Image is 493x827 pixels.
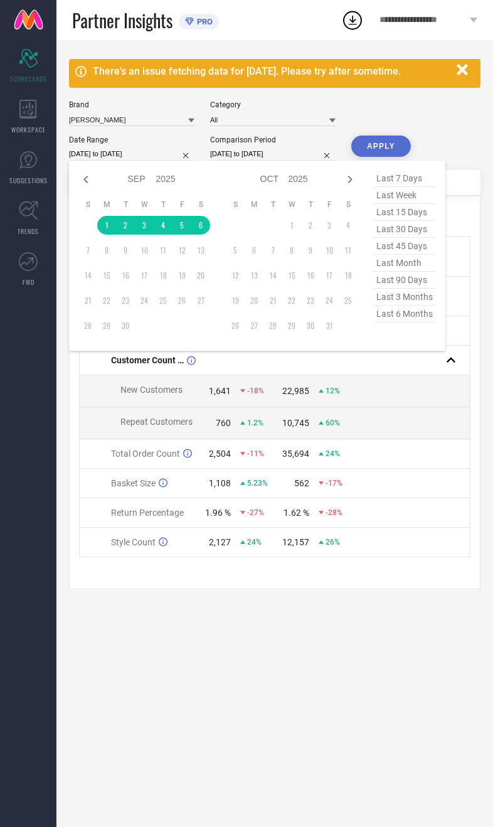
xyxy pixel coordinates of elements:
td: Tue Sep 02 2025 [116,216,135,235]
th: Monday [97,200,116,210]
th: Friday [320,200,339,210]
td: Mon Sep 01 2025 [97,216,116,235]
span: WORKSPACE [11,125,46,134]
span: SCORECARDS [10,74,47,83]
td: Sat Oct 18 2025 [339,266,358,285]
td: Fri Oct 31 2025 [320,316,339,335]
td: Sat Oct 04 2025 [339,216,358,235]
td: Fri Oct 10 2025 [320,241,339,260]
th: Sunday [226,200,245,210]
span: 24% [326,449,340,458]
span: Return Percentage [111,508,184,518]
td: Sun Oct 26 2025 [226,316,245,335]
div: Brand [69,100,194,109]
span: New Customers [120,385,183,395]
div: 1,641 [209,386,231,396]
div: 35,694 [282,449,309,459]
td: Thu Oct 30 2025 [301,316,320,335]
td: Fri Oct 03 2025 [320,216,339,235]
div: 2,504 [209,449,231,459]
td: Mon Sep 22 2025 [97,291,116,310]
div: Comparison Period [210,136,336,144]
td: Sun Oct 12 2025 [226,266,245,285]
input: Select date range [69,147,194,161]
td: Tue Oct 28 2025 [263,316,282,335]
div: 12,157 [282,537,309,547]
td: Thu Sep 18 2025 [154,266,172,285]
span: Repeat Customers [120,417,193,427]
span: TRENDS [18,227,39,236]
div: Category [210,100,336,109]
div: 2,127 [209,537,231,547]
td: Mon Oct 13 2025 [245,266,263,285]
td: Mon Oct 06 2025 [245,241,263,260]
span: 1.2% [247,419,263,427]
div: 1.96 % [205,508,231,518]
span: -18% [247,387,264,395]
div: Previous month [78,172,93,187]
td: Fri Sep 26 2025 [172,291,191,310]
td: Wed Sep 17 2025 [135,266,154,285]
span: last 90 days [373,272,436,289]
td: Mon Oct 20 2025 [245,291,263,310]
span: last 6 months [373,306,436,323]
div: Open download list [341,9,364,31]
td: Sat Oct 25 2025 [339,291,358,310]
td: Fri Sep 19 2025 [172,266,191,285]
th: Friday [172,200,191,210]
td: Mon Sep 15 2025 [97,266,116,285]
span: last month [373,255,436,272]
span: FWD [23,277,34,287]
td: Wed Oct 08 2025 [282,241,301,260]
td: Fri Sep 05 2025 [172,216,191,235]
div: There's an issue fetching data for [DATE]. Please try after sometime. [93,65,450,77]
span: last 45 days [373,238,436,255]
span: -11% [247,449,264,458]
td: Wed Sep 24 2025 [135,291,154,310]
th: Thursday [154,200,172,210]
div: 562 [294,478,309,488]
td: Tue Sep 09 2025 [116,241,135,260]
div: 1.62 % [284,508,309,518]
input: Select comparison period [210,147,336,161]
td: Sun Oct 19 2025 [226,291,245,310]
div: Date Range [69,136,194,144]
span: -27% [247,508,264,517]
th: Saturday [339,200,358,210]
td: Sat Sep 06 2025 [191,216,210,235]
span: Customer Count (New vs Repeat) [111,355,184,365]
td: Sun Oct 05 2025 [226,241,245,260]
td: Sun Sep 07 2025 [78,241,97,260]
td: Tue Oct 21 2025 [263,291,282,310]
th: Saturday [191,200,210,210]
td: Wed Oct 22 2025 [282,291,301,310]
div: 760 [216,418,231,428]
span: Total Order Count [111,449,180,459]
div: 22,985 [282,386,309,396]
th: Tuesday [116,200,135,210]
td: Fri Sep 12 2025 [172,241,191,260]
td: Fri Oct 17 2025 [320,266,339,285]
td: Mon Sep 08 2025 [97,241,116,260]
span: last 3 months [373,289,436,306]
td: Mon Sep 29 2025 [97,316,116,335]
span: -17% [326,479,342,488]
span: 26% [326,538,340,547]
td: Sat Sep 27 2025 [191,291,210,310]
td: Tue Sep 16 2025 [116,266,135,285]
td: Thu Oct 23 2025 [301,291,320,310]
td: Wed Sep 10 2025 [135,241,154,260]
th: Monday [245,200,263,210]
td: Wed Oct 01 2025 [282,216,301,235]
span: 12% [326,387,340,395]
td: Tue Sep 23 2025 [116,291,135,310]
span: 5.23% [247,479,268,488]
td: Sun Sep 28 2025 [78,316,97,335]
span: last 15 days [373,204,436,221]
td: Tue Oct 07 2025 [263,241,282,260]
td: Tue Sep 30 2025 [116,316,135,335]
span: SUGGESTIONS [9,176,48,185]
span: last 30 days [373,221,436,238]
div: 1,108 [209,478,231,488]
span: 24% [247,538,262,547]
